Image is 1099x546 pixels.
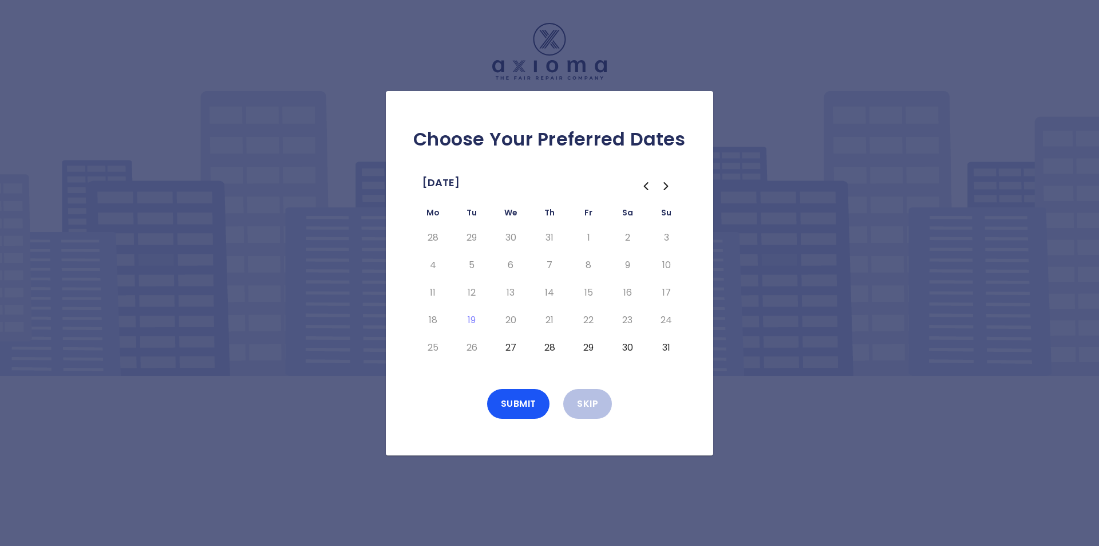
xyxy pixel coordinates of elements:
[500,256,521,274] button: Wednesday, August 6th, 2025
[461,339,482,357] button: Tuesday, August 26th, 2025
[461,229,482,247] button: Tuesday, July 29th, 2025
[578,256,599,274] button: Friday, August 8th, 2025
[617,256,638,274] button: Saturday, August 9th, 2025
[647,206,686,224] th: Sunday
[539,256,560,274] button: Thursday, August 7th, 2025
[422,229,443,247] button: Monday, July 28th, 2025
[500,339,521,357] button: Wednesday, August 27th, 2025
[656,176,677,197] button: Go to the Next Month
[578,339,599,357] button: Friday, August 29th, 2025
[422,311,443,329] button: Monday, August 18th, 2025
[422,174,460,192] span: [DATE]
[413,206,452,224] th: Monday
[563,389,612,419] button: Skip
[461,256,482,274] button: Tuesday, August 5th, 2025
[539,284,560,302] button: Thursday, August 14th, 2025
[608,206,647,224] th: Saturday
[617,339,638,357] button: Saturday, August 30th, 2025
[656,339,677,357] button: Sunday, August 31st, 2025
[500,284,521,302] button: Wednesday, August 13th, 2025
[539,311,560,329] button: Thursday, August 21st, 2025
[461,284,482,302] button: Tuesday, August 12th, 2025
[635,176,656,197] button: Go to the Previous Month
[656,256,677,274] button: Sunday, August 10th, 2025
[404,128,695,151] h2: Choose Your Preferred Dates
[617,229,638,247] button: Saturday, August 2nd, 2025
[578,229,599,247] button: Friday, August 1st, 2025
[578,311,599,329] button: Friday, August 22nd, 2025
[500,229,521,247] button: Wednesday, July 30th, 2025
[617,284,638,302] button: Saturday, August 16th, 2025
[656,284,677,302] button: Sunday, August 17th, 2025
[656,311,677,329] button: Sunday, August 24th, 2025
[539,229,560,247] button: Thursday, July 31st, 2025
[578,284,599,302] button: Friday, August 15th, 2025
[530,206,569,224] th: Thursday
[487,389,550,419] button: Submit
[422,256,443,274] button: Monday, August 4th, 2025
[491,206,530,224] th: Wednesday
[422,284,443,302] button: Monday, August 11th, 2025
[500,311,521,329] button: Wednesday, August 20th, 2025
[617,311,638,329] button: Saturday, August 23rd, 2025
[539,339,560,357] button: Thursday, August 28th, 2025
[656,229,677,247] button: Sunday, August 3rd, 2025
[452,206,491,224] th: Tuesday
[461,311,482,329] button: Today, Tuesday, August 19th, 2025
[569,206,608,224] th: Friday
[413,206,686,362] table: August 2025
[422,339,443,357] button: Monday, August 25th, 2025
[492,23,607,80] img: Logo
